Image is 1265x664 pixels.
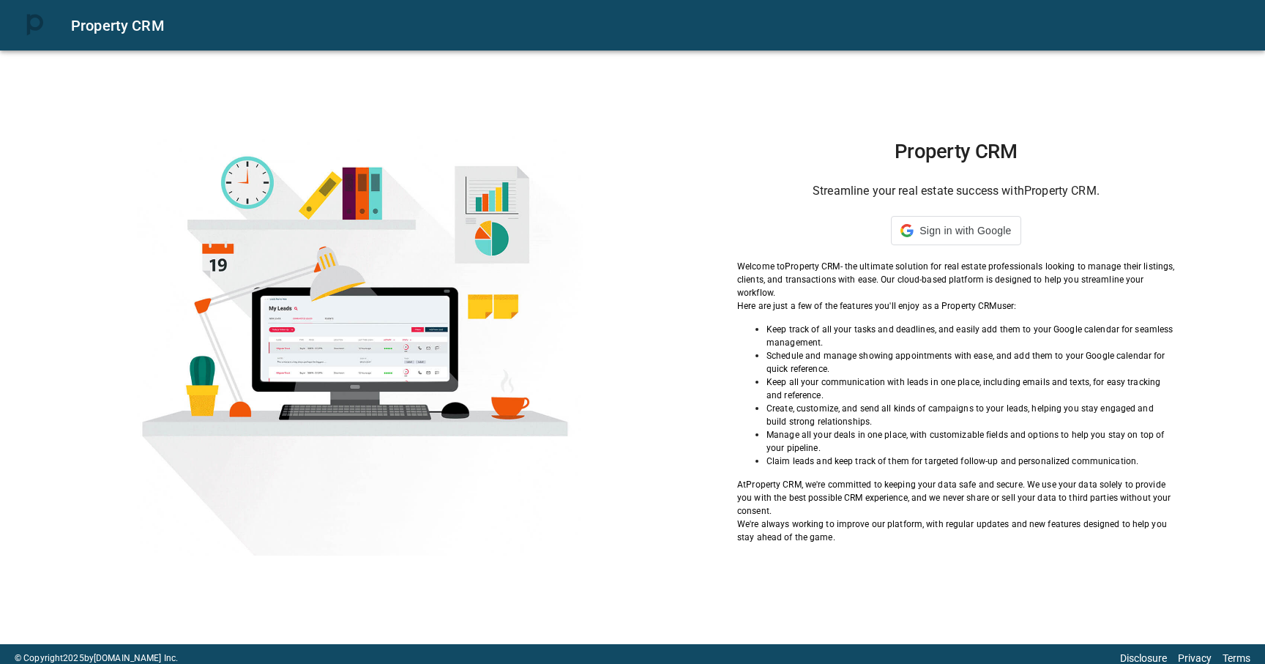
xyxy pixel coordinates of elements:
[1178,652,1212,664] a: Privacy
[737,518,1175,544] p: We're always working to improve our platform, with regular updates and new features designed to h...
[737,478,1175,518] p: At Property CRM , we're committed to keeping your data safe and secure. We use your data solely t...
[737,299,1175,313] p: Here are just a few of the features you'll enjoy as a Property CRM user:
[737,140,1175,163] h1: Property CRM
[737,260,1175,299] p: Welcome to Property CRM - the ultimate solution for real estate professionals looking to manage t...
[766,428,1175,455] p: Manage all your deals in one place, with customizable fields and options to help you stay on top ...
[737,181,1175,201] h6: Streamline your real estate success with Property CRM .
[766,376,1175,402] p: Keep all your communication with leads in one place, including emails and texts, for easy trackin...
[766,349,1175,376] p: Schedule and manage showing appointments with ease, and add them to your Google calendar for quic...
[766,402,1175,428] p: Create, customize, and send all kinds of campaigns to your leads, helping you stay engaged and bu...
[891,216,1020,245] div: Sign in with Google
[1120,652,1167,664] a: Disclosure
[1223,652,1250,664] a: Terms
[766,455,1175,468] p: Claim leads and keep track of them for targeted follow-up and personalized communication.
[71,14,1247,37] div: Property CRM
[766,323,1175,349] p: Keep track of all your tasks and deadlines, and easily add them to your Google calendar for seaml...
[919,225,1011,236] span: Sign in with Google
[94,653,178,663] a: [DOMAIN_NAME] Inc.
